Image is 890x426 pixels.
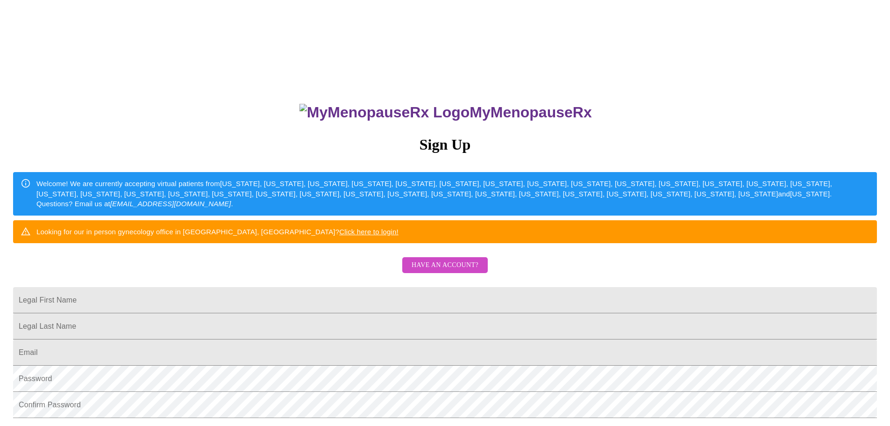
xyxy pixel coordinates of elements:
[400,267,490,275] a: Have an account?
[36,175,869,212] div: Welcome! We are currently accepting virtual patients from [US_STATE], [US_STATE], [US_STATE], [US...
[299,104,470,121] img: MyMenopauseRx Logo
[36,223,399,240] div: Looking for our in person gynecology office in [GEOGRAPHIC_DATA], [GEOGRAPHIC_DATA]?
[339,228,399,236] a: Click here to login!
[110,200,231,208] em: [EMAIL_ADDRESS][DOMAIN_NAME]
[14,104,877,121] h3: MyMenopauseRx
[402,257,488,274] button: Have an account?
[13,136,877,153] h3: Sign Up
[412,260,478,271] span: Have an account?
